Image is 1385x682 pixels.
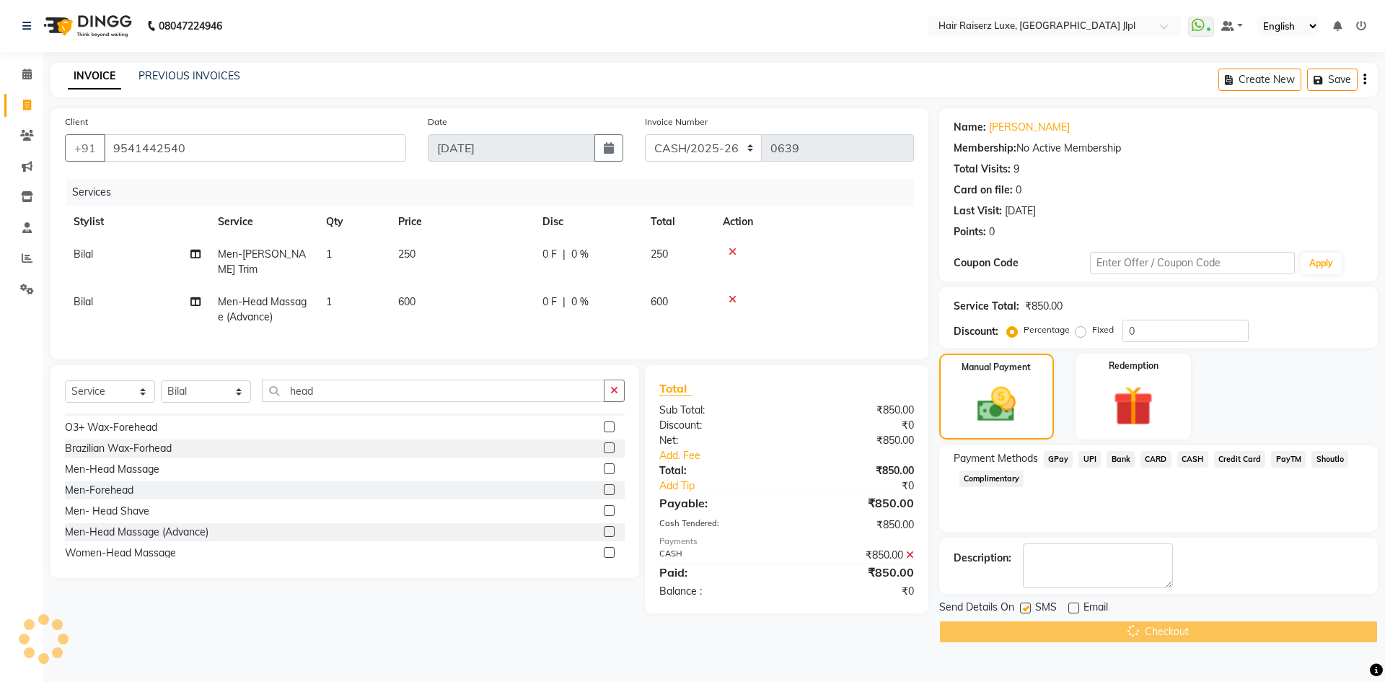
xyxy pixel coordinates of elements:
[398,248,415,261] span: 250
[714,206,914,238] th: Action
[428,115,447,128] label: Date
[326,248,332,261] span: 1
[1014,162,1019,177] div: 9
[159,6,222,46] b: 08047224946
[398,295,415,308] span: 600
[1307,69,1358,91] button: Save
[954,162,1011,177] div: Total Visits:
[563,247,566,262] span: |
[65,504,149,519] div: Men- Head Shave
[1005,204,1036,219] div: [DATE]
[65,206,209,238] th: Stylist
[65,420,157,435] div: O3+ Wax-Forehead
[954,183,1013,198] div: Card on file:
[104,134,406,162] input: Search by Name/Mobile/Email/Code
[563,294,566,310] span: |
[571,247,589,262] span: 0 %
[954,451,1038,466] span: Payment Methods
[65,115,88,128] label: Client
[326,295,332,308] span: 1
[648,463,786,478] div: Total:
[571,294,589,310] span: 0 %
[642,206,714,238] th: Total
[648,517,786,533] div: Cash Tendered:
[65,525,208,540] div: Men-Head Massage (Advance)
[645,115,708,128] label: Invoice Number
[786,517,924,533] div: ₹850.00
[648,433,786,448] div: Net:
[1092,323,1114,336] label: Fixed
[648,584,786,599] div: Balance :
[954,324,998,339] div: Discount:
[218,295,307,323] span: Men-Head Massage (Advance)
[651,295,668,308] span: 600
[66,179,925,206] div: Services
[954,141,1363,156] div: No Active Membership
[1109,359,1158,372] label: Redemption
[65,546,176,561] div: Women-Head Massage
[37,6,136,46] img: logo
[1024,323,1070,336] label: Percentage
[989,224,995,240] div: 0
[1044,451,1073,468] span: GPay
[786,403,924,418] div: ₹850.00
[1025,299,1063,314] div: ₹850.00
[317,206,390,238] th: Qty
[651,248,668,261] span: 250
[648,494,786,512] div: Payable:
[74,248,93,261] span: Bilal
[659,535,914,548] div: Payments
[786,584,924,599] div: ₹0
[648,564,786,581] div: Paid:
[65,462,159,477] div: Men-Head Massage
[1177,451,1208,468] span: CASH
[954,224,986,240] div: Points:
[1083,600,1108,618] span: Email
[954,299,1019,314] div: Service Total:
[786,433,924,448] div: ₹850.00
[74,295,93,308] span: Bilal
[1078,451,1101,468] span: UPI
[534,206,642,238] th: Disc
[1214,451,1266,468] span: Credit Card
[786,548,924,563] div: ₹850.00
[1035,600,1057,618] span: SMS
[1311,451,1348,468] span: Shoutlo
[542,247,557,262] span: 0 F
[390,206,534,238] th: Price
[1140,451,1171,468] span: CARD
[209,206,317,238] th: Service
[648,448,925,463] a: Add. Fee
[954,204,1002,219] div: Last Visit:
[939,600,1014,618] span: Send Details On
[1090,252,1295,274] input: Enter Offer / Coupon Code
[648,403,786,418] div: Sub Total:
[659,381,692,396] span: Total
[786,418,924,433] div: ₹0
[1101,381,1166,431] img: _gift.svg
[648,478,809,494] a: Add Tip
[786,463,924,478] div: ₹850.00
[954,141,1016,156] div: Membership:
[962,361,1031,374] label: Manual Payment
[648,418,786,433] div: Discount:
[65,483,133,498] div: Men-Forehead
[138,69,240,82] a: PREVIOUS INVOICES
[954,120,986,135] div: Name:
[965,382,1028,427] img: _cash.svg
[68,64,121,89] a: INVOICE
[954,551,1011,566] div: Description:
[1218,69,1301,91] button: Create New
[1016,183,1021,198] div: 0
[954,255,1090,271] div: Coupon Code
[65,441,172,456] div: Brazilian Wax-Forhead
[648,548,786,563] div: CASH
[1271,451,1306,468] span: PayTM
[786,494,924,512] div: ₹850.00
[65,134,105,162] button: +91
[1301,253,1342,274] button: Apply
[262,380,604,402] input: Search or Scan
[959,471,1024,487] span: Complimentary
[218,248,306,276] span: Men-[PERSON_NAME] Trim
[809,478,924,494] div: ₹0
